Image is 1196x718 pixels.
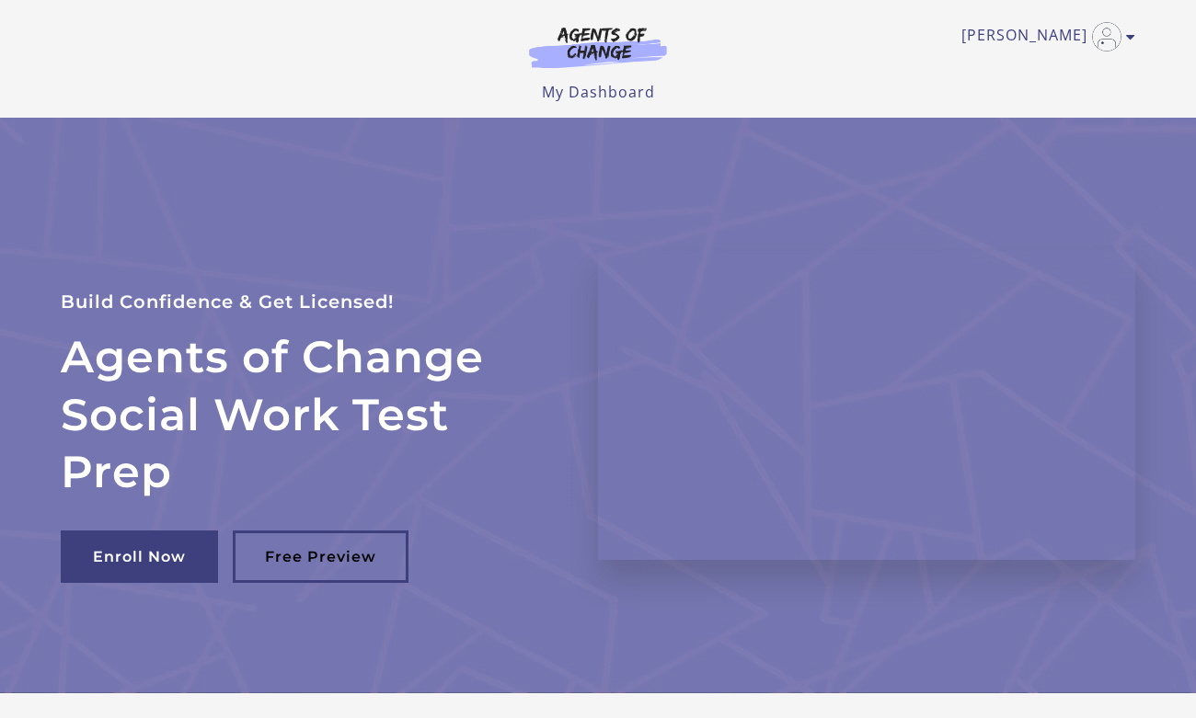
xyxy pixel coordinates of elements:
a: Enroll Now [61,530,218,583]
img: Agents of Change Logo [510,26,686,68]
a: Free Preview [233,530,408,583]
p: Build Confidence & Get Licensed! [61,287,554,317]
a: My Dashboard [542,82,655,102]
h2: Agents of Change Social Work Test Prep [61,328,554,500]
a: Toggle menu [961,22,1126,51]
